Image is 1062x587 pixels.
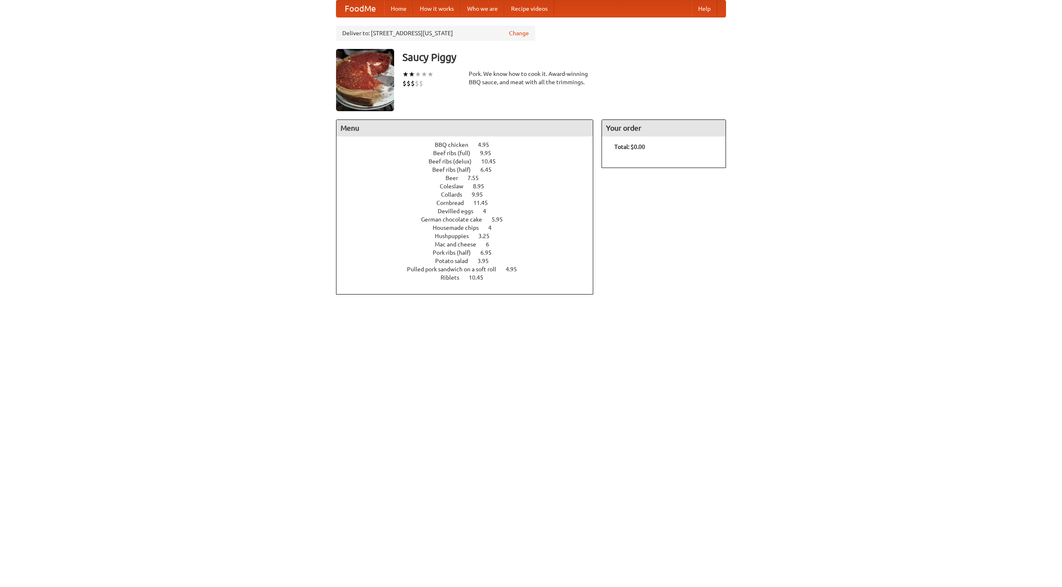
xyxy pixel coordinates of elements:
h4: Your order [602,120,726,136]
a: Help [692,0,717,17]
a: Cornbread 11.45 [436,200,503,206]
a: How it works [413,0,460,17]
a: Potato salad 3.95 [435,258,504,264]
span: Coleslaw [440,183,472,190]
span: Collards [441,191,470,198]
a: Mac and cheese 6 [435,241,504,248]
a: German chocolate cake 5.95 [421,216,518,223]
li: $ [407,79,411,88]
a: Who we are [460,0,504,17]
span: 10.45 [481,158,504,165]
span: 6 [486,241,497,248]
span: 9.95 [472,191,491,198]
div: Deliver to: [STREET_ADDRESS][US_STATE] [336,26,535,41]
span: Beef ribs (delux) [429,158,480,165]
span: Housemade chips [433,224,487,231]
span: 7.55 [468,175,487,181]
span: 6.45 [480,166,500,173]
a: Devilled eggs 4 [438,208,502,214]
span: Cornbread [436,200,472,206]
span: 11.45 [473,200,496,206]
a: Hushpuppies 3.25 [435,233,505,239]
span: Riblets [441,274,468,281]
li: $ [419,79,423,88]
span: Devilled eggs [438,208,482,214]
li: ★ [415,70,421,79]
a: Recipe videos [504,0,554,17]
img: angular.jpg [336,49,394,111]
li: ★ [427,70,434,79]
h4: Menu [336,120,593,136]
a: Beef ribs (full) 9.95 [433,150,507,156]
div: Pork. We know how to cook it. Award-winning BBQ sauce, and meat with all the trimmings. [469,70,593,86]
span: 10.45 [469,274,492,281]
span: Beer [446,175,466,181]
span: 4.95 [506,266,525,273]
span: BBQ chicken [435,141,477,148]
span: 6.95 [480,249,500,256]
span: Pulled pork sandwich on a soft roll [407,266,504,273]
a: Home [384,0,413,17]
li: $ [415,79,419,88]
a: Collards 9.95 [441,191,498,198]
span: Beef ribs (half) [432,166,479,173]
a: Beef ribs (half) 6.45 [432,166,507,173]
span: Beef ribs (full) [433,150,479,156]
a: Coleslaw 8.95 [440,183,499,190]
li: ★ [409,70,415,79]
b: Total: $0.00 [614,144,645,150]
span: 5.95 [492,216,511,223]
a: BBQ chicken 4.95 [435,141,504,148]
li: ★ [402,70,409,79]
span: 4.95 [478,141,497,148]
span: Hushpuppies [435,233,477,239]
span: Pork ribs (half) [433,249,479,256]
a: Beer 7.55 [446,175,494,181]
li: $ [402,79,407,88]
li: $ [411,79,415,88]
a: FoodMe [336,0,384,17]
span: 8.95 [473,183,492,190]
span: Mac and cheese [435,241,485,248]
span: German chocolate cake [421,216,490,223]
a: Beef ribs (delux) 10.45 [429,158,511,165]
span: 9.95 [480,150,499,156]
h3: Saucy Piggy [402,49,726,66]
li: ★ [421,70,427,79]
a: Riblets 10.45 [441,274,499,281]
span: 4 [488,224,500,231]
span: 4 [483,208,494,214]
a: Housemade chips 4 [433,224,507,231]
a: Pork ribs (half) 6.95 [433,249,507,256]
a: Change [509,29,529,37]
span: 3.25 [478,233,498,239]
span: Potato salad [435,258,476,264]
span: 3.95 [477,258,497,264]
a: Pulled pork sandwich on a soft roll 4.95 [407,266,532,273]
